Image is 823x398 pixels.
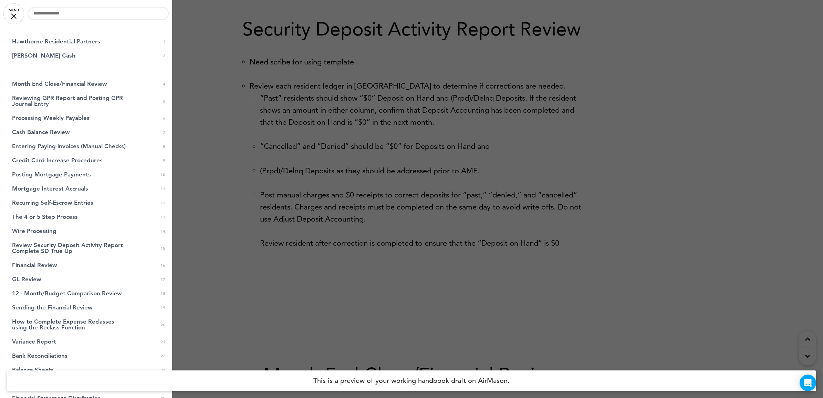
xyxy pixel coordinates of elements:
a: MENU [3,3,24,24]
span: Processing Weekly Payables [12,115,90,121]
span: Variance Report [12,339,56,345]
span: 18 [160,290,165,296]
span: 12 [160,200,165,206]
span: 11 [160,186,165,192]
span: Wire Processing [12,228,56,234]
span: Hawthorne Residential Partners [12,39,100,44]
span: Security Deposit Activity Report Review [12,67,123,73]
span: Financial Review [12,262,57,268]
span: Petty Cash [12,53,75,59]
span: 8 [163,143,165,149]
span: 20 [160,322,165,328]
span: 4 [163,81,165,87]
span: 1 [163,39,165,44]
span: Review Security Deposit Activity Report Complete SD True Up [12,242,126,254]
span: Month End Close/Financial Review [12,81,107,87]
span: 19 [160,305,165,310]
span: 23 [160,367,165,373]
span: Entering Paying invoices (Manual Checks) [12,143,126,149]
h4: This is a preview of your working handbook draft on AirMason. [7,370,816,391]
span: 2 [163,53,165,59]
span: 15 [160,245,165,251]
span: Cash Balance Review [12,129,70,135]
div: Open Intercom Messenger [800,375,816,391]
span: Sending the Financial Review [12,305,93,310]
span: 16 [160,262,165,268]
span: 3 [163,67,165,73]
span: Recurring Self-Escrow Entries [12,200,93,206]
span: GL Review [12,276,41,282]
span: 14 [160,228,165,234]
span: 21 [160,339,165,345]
span: 10 [160,172,165,177]
span: Balance Sheets [12,367,54,373]
span: Bank Reconciliations [12,353,67,359]
span: The 4 or 5 Step Process [12,214,78,220]
span: 5 [163,98,165,104]
span: 13 [160,214,165,220]
span: 17 [160,276,165,282]
span: Mortgage Interest Accruals [12,186,88,192]
span: Posting Mortgage Payments [12,172,91,177]
span: 9 [163,157,165,163]
span: 6 [163,115,165,121]
span: 22 [160,353,165,359]
span: How to Complete Expense Reclasses using the Reclass Function [12,319,126,330]
span: 7 [163,129,165,135]
span: 12 - Month/Budget Comparison Review [12,290,122,296]
span: Credit Card Increase Procedures [12,157,103,163]
span: Reviewing GPR Report and Posting GPR Journal Entry [12,95,126,107]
